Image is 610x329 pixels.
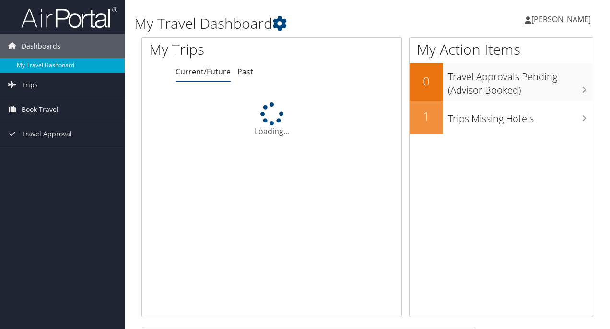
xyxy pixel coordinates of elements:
[410,39,593,60] h1: My Action Items
[410,63,593,100] a: 0Travel Approvals Pending (Advisor Booked)
[22,73,38,97] span: Trips
[531,14,591,24] span: [PERSON_NAME]
[237,66,253,77] a: Past
[134,13,445,34] h1: My Travel Dashboard
[448,107,593,125] h3: Trips Missing Hotels
[22,34,60,58] span: Dashboards
[149,39,286,60] h1: My Trips
[22,97,59,122] span: Book Travel
[410,73,443,89] h2: 0
[21,6,117,29] img: airportal-logo.png
[410,101,593,134] a: 1Trips Missing Hotels
[176,66,231,77] a: Current/Future
[525,5,600,34] a: [PERSON_NAME]
[410,108,443,124] h2: 1
[22,122,72,146] span: Travel Approval
[448,65,593,97] h3: Travel Approvals Pending (Advisor Booked)
[142,102,401,137] div: Loading...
